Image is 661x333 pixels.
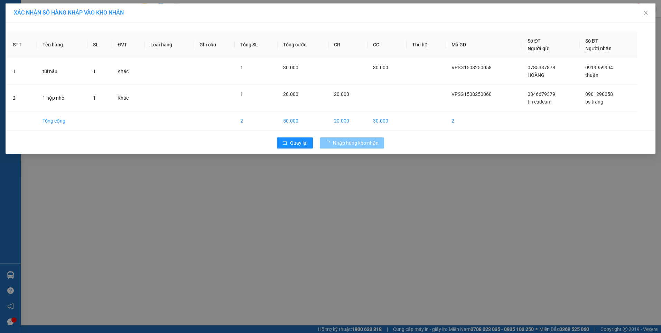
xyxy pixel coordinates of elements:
[7,31,37,58] th: STT
[7,85,37,111] td: 2
[636,3,655,23] button: Close
[407,31,446,58] th: Thu hộ
[528,99,551,105] span: tín cadcam
[7,58,37,85] td: 1
[66,22,122,31] div: SINH
[585,99,603,105] span: bs trang
[283,91,298,97] span: 20.000
[66,31,122,40] div: 0933386404
[451,65,492,70] span: VPSG1508250058
[585,91,613,97] span: 0901290058
[5,45,62,53] div: 20.000
[528,91,555,97] span: 0846679379
[643,10,649,16] span: close
[333,139,379,147] span: Nhập hàng kho nhận
[334,91,349,97] span: 20.000
[451,91,492,97] span: VPSG1508250060
[6,7,17,14] span: Gửi:
[585,38,598,44] span: Số ĐT
[37,58,87,85] td: túi nâu
[325,141,333,145] span: loading
[528,38,541,44] span: Số ĐT
[112,58,145,85] td: Khác
[6,6,61,22] div: VP [PERSON_NAME]
[5,45,16,53] span: CR :
[282,141,287,146] span: rollback
[6,31,61,40] div: 0935815404
[93,69,96,74] span: 1
[446,31,522,58] th: Mã GD
[277,137,313,148] button: rollbackQuay lại
[14,9,124,16] span: XÁC NHẬN SỐ HÀNG NHẬP VÀO KHO NHẬN
[93,95,96,101] span: 1
[145,31,194,58] th: Loại hàng
[585,72,598,78] span: thuận
[112,31,145,58] th: ĐVT
[6,22,61,31] div: TƯỜNG
[37,85,87,111] td: 1 hộp nhỏ
[278,31,328,58] th: Tổng cước
[278,111,328,130] td: 50.000
[328,111,367,130] td: 20.000
[528,72,544,78] span: HOÀNG
[66,6,122,22] div: VP [PERSON_NAME]
[373,65,388,70] span: 30.000
[283,65,298,70] span: 30.000
[585,65,613,70] span: 0919959994
[290,139,307,147] span: Quay lại
[37,31,87,58] th: Tên hàng
[112,85,145,111] td: Khác
[367,111,407,130] td: 30.000
[235,31,277,58] th: Tổng SL
[37,111,87,130] td: Tổng cộng
[367,31,407,58] th: CC
[66,7,83,14] span: Nhận:
[446,111,522,130] td: 2
[235,111,277,130] td: 2
[87,31,112,58] th: SL
[320,137,384,148] button: Nhập hàng kho nhận
[328,31,367,58] th: CR
[194,31,235,58] th: Ghi chú
[240,65,243,70] span: 1
[585,46,612,51] span: Người nhận
[528,46,550,51] span: Người gửi
[240,91,243,97] span: 1
[528,65,555,70] span: 0785337878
